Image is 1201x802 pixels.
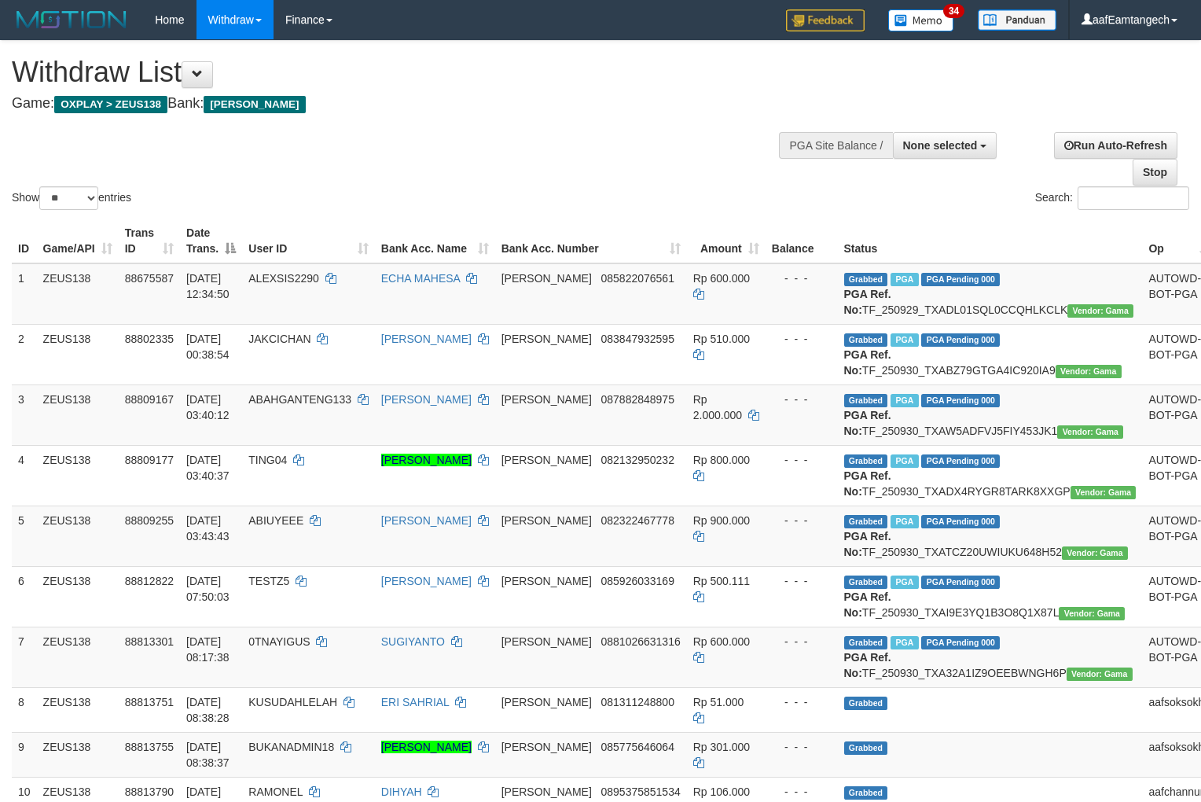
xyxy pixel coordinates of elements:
[844,636,888,649] span: Grabbed
[1071,486,1137,499] span: Vendor URL: https://trx31.1velocity.biz
[838,384,1143,445] td: TF_250930_TXAW5ADFVJ5FIY453JK1
[381,272,460,285] a: ECHA MAHESA
[693,741,750,753] span: Rp 301.000
[772,452,832,468] div: - - -
[125,575,174,587] span: 88812822
[601,272,674,285] span: Copy 085822076561 to clipboard
[893,132,997,159] button: None selected
[891,576,918,589] span: Marked by aafseijuro
[37,687,119,732] td: ZEUS138
[601,575,674,587] span: Copy 085926033169 to clipboard
[838,506,1143,566] td: TF_250930_TXATCZ20UWIUKU648H52
[12,186,131,210] label: Show entries
[921,636,1000,649] span: PGA Pending
[844,741,888,755] span: Grabbed
[844,288,891,316] b: PGA Ref. No:
[601,696,674,708] span: Copy 081311248800 to clipboard
[844,409,891,437] b: PGA Ref. No:
[693,635,750,648] span: Rp 600.000
[12,324,37,384] td: 2
[1067,668,1133,681] span: Vendor URL: https://trx31.1velocity.biz
[125,333,174,345] span: 88802335
[772,739,832,755] div: - - -
[1035,186,1189,210] label: Search:
[381,514,472,527] a: [PERSON_NAME]
[125,454,174,466] span: 88809177
[772,694,832,710] div: - - -
[693,514,750,527] span: Rp 900.000
[37,732,119,777] td: ZEUS138
[921,515,1000,528] span: PGA Pending
[687,219,766,263] th: Amount: activate to sort column ascending
[186,393,230,421] span: [DATE] 03:40:12
[37,219,119,263] th: Game/API: activate to sort column ascending
[844,394,888,407] span: Grabbed
[12,506,37,566] td: 5
[1062,546,1128,560] span: Vendor URL: https://trx31.1velocity.biz
[375,219,495,263] th: Bank Acc. Name: activate to sort column ascending
[501,635,592,648] span: [PERSON_NAME]
[838,219,1143,263] th: Status
[381,333,472,345] a: [PERSON_NAME]
[186,333,230,361] span: [DATE] 00:38:54
[601,454,674,466] span: Copy 082132950232 to clipboard
[601,393,674,406] span: Copy 087882848975 to clipboard
[12,219,37,263] th: ID
[844,697,888,710] span: Grabbed
[381,393,472,406] a: [PERSON_NAME]
[37,445,119,506] td: ZEUS138
[125,785,174,798] span: 88813790
[693,393,742,421] span: Rp 2.000.000
[381,454,472,466] a: [PERSON_NAME]
[844,530,891,558] b: PGA Ref. No:
[125,514,174,527] span: 88809255
[186,635,230,664] span: [DATE] 08:17:38
[921,394,1000,407] span: PGA Pending
[772,392,832,407] div: - - -
[1059,607,1125,620] span: Vendor URL: https://trx31.1velocity.biz
[772,573,832,589] div: - - -
[891,636,918,649] span: Marked by aafsreyleap
[186,454,230,482] span: [DATE] 03:40:37
[37,566,119,627] td: ZEUS138
[125,696,174,708] span: 88813751
[12,732,37,777] td: 9
[125,635,174,648] span: 88813301
[891,333,918,347] span: Marked by aafsreyleap
[844,469,891,498] b: PGA Ref. No:
[37,627,119,687] td: ZEUS138
[943,4,964,18] span: 34
[903,139,978,152] span: None selected
[772,331,832,347] div: - - -
[501,741,592,753] span: [PERSON_NAME]
[844,576,888,589] span: Grabbed
[766,219,838,263] th: Balance
[601,635,681,648] span: Copy 0881026631316 to clipboard
[125,741,174,753] span: 88813755
[1078,186,1189,210] input: Search:
[772,784,832,800] div: - - -
[838,627,1143,687] td: TF_250930_TXA32A1IZ9OEEBWNGH6P
[501,696,592,708] span: [PERSON_NAME]
[12,445,37,506] td: 4
[37,263,119,325] td: ZEUS138
[381,575,472,587] a: [PERSON_NAME]
[12,57,785,88] h1: Withdraw List
[844,651,891,679] b: PGA Ref. No:
[501,454,592,466] span: [PERSON_NAME]
[978,9,1056,31] img: panduan.png
[495,219,687,263] th: Bank Acc. Number: activate to sort column ascending
[693,333,750,345] span: Rp 510.000
[381,696,450,708] a: ERI SAHRIAL
[248,333,310,345] span: JAKCICHAN
[601,333,674,345] span: Copy 083847932595 to clipboard
[1133,159,1177,186] a: Stop
[248,272,319,285] span: ALEXSIS2290
[693,785,750,798] span: Rp 106.000
[772,513,832,528] div: - - -
[381,635,445,648] a: SUGIYANTO
[779,132,892,159] div: PGA Site Balance /
[501,785,592,798] span: [PERSON_NAME]
[693,696,744,708] span: Rp 51.000
[844,273,888,286] span: Grabbed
